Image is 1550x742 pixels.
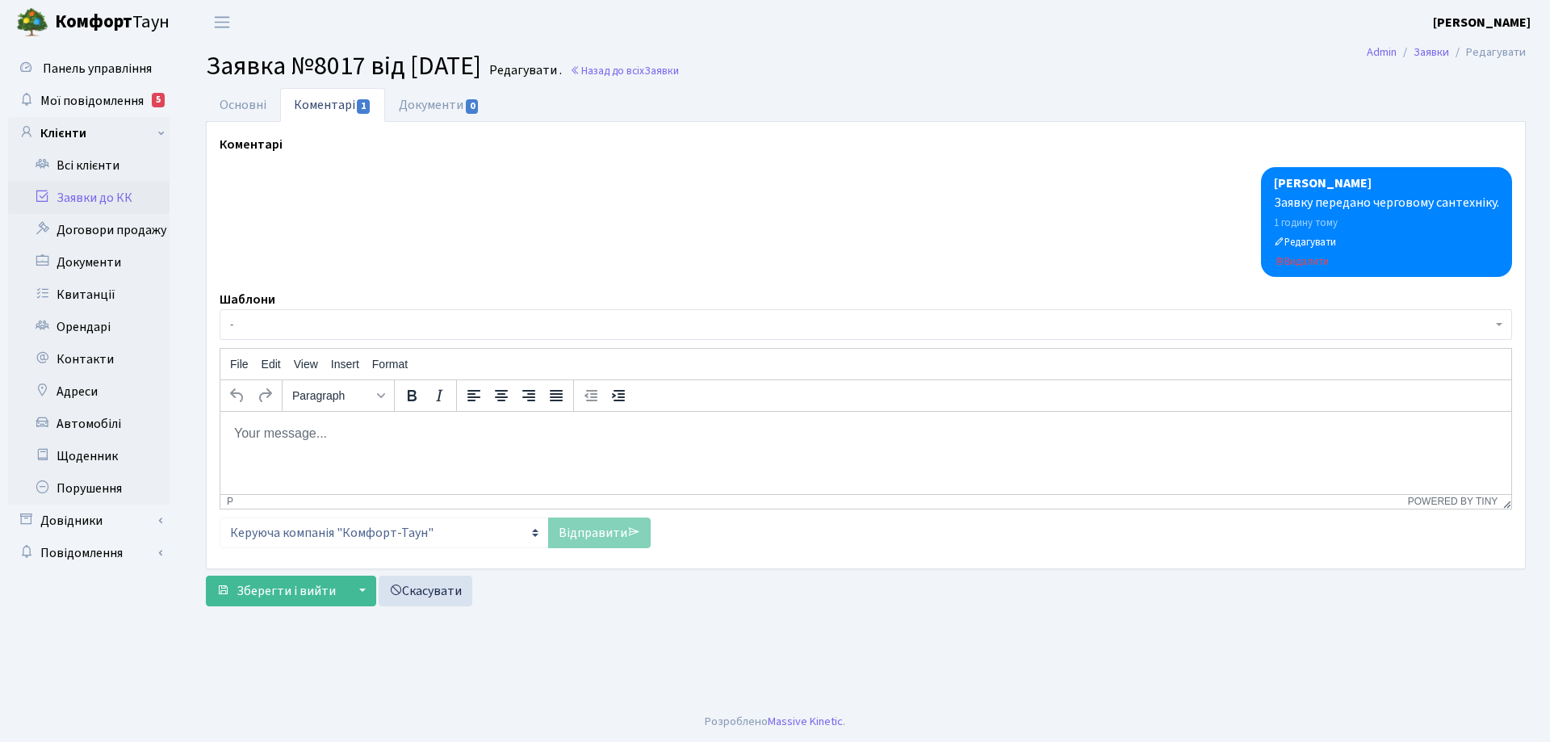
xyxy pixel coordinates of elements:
[385,88,493,122] a: Документи
[8,375,170,408] a: Адреси
[1274,216,1338,230] small: 1 годину тому
[220,412,1511,494] iframe: Rich Text Area
[8,149,170,182] a: Всі клієнти
[8,505,170,537] a: Довідники
[542,382,570,409] button: Justify
[466,99,479,114] span: 0
[40,92,144,110] span: Мої повідомлення
[230,317,1492,333] span: -
[1343,36,1550,69] nav: breadcrumb
[8,408,170,440] a: Автомобілі
[398,382,425,409] button: Bold
[515,382,542,409] button: Align right
[1449,44,1526,61] li: Редагувати
[8,182,170,214] a: Заявки до КК
[206,48,481,85] span: Заявка №8017 від [DATE]
[1433,14,1531,31] b: [PERSON_NAME]
[1274,254,1329,269] small: Видалити
[1274,193,1499,212] div: Заявку передано черговому сантехніку.
[262,358,281,371] span: Edit
[237,582,336,600] span: Зберегти і вийти
[220,309,1512,340] span: -
[206,576,346,606] button: Зберегти і вийти
[1274,252,1329,270] a: Видалити
[55,9,132,35] b: Комфорт
[16,6,48,39] img: logo.png
[8,117,170,149] a: Клієнти
[227,496,233,507] div: p
[379,576,472,606] a: Скасувати
[220,290,275,309] label: Шаблони
[251,382,279,409] button: Redo
[283,380,395,412] div: styles
[331,358,359,371] span: Insert
[705,713,845,731] div: Розроблено .
[357,99,370,114] span: 1
[460,382,488,409] button: Align left
[1274,233,1336,250] a: Редагувати
[220,135,283,154] label: Коментарі
[8,440,170,472] a: Щоденник
[605,382,632,409] button: Increase indent
[8,52,170,85] a: Панель управління
[1414,44,1449,61] a: Заявки
[577,382,605,409] button: Decrease indent
[224,382,251,409] button: Undo
[395,380,457,412] div: formatting
[8,85,170,117] a: Мої повідомлення5
[55,9,170,36] span: Таун
[1433,13,1531,32] a: [PERSON_NAME]
[8,214,170,246] a: Договори продажу
[230,358,249,371] span: File
[1408,496,1498,507] a: Powered by Tiny
[8,537,170,569] a: Повідомлення
[8,246,170,279] a: Документи
[202,9,242,36] button: Переключити навігацію
[457,380,574,412] div: alignment
[1274,235,1336,249] small: Редагувати
[644,63,679,78] span: Заявки
[570,63,679,78] a: Назад до всіхЗаявки
[152,93,165,107] div: 5
[1274,174,1499,193] div: [PERSON_NAME]
[574,380,635,412] div: indentation
[220,380,283,412] div: history
[286,382,391,409] button: Formats
[1498,495,1511,509] div: Resize
[8,311,170,343] a: Орендарі
[8,279,170,311] a: Квитанції
[280,88,385,122] a: Коментарі
[206,88,280,122] a: Основні
[1367,44,1397,61] a: Admin
[488,382,515,409] button: Align center
[425,382,453,409] button: Italic
[294,358,318,371] span: View
[8,343,170,375] a: Контакти
[43,60,152,78] span: Панель управління
[372,358,408,371] span: Format
[292,389,371,402] span: Paragraph
[768,713,843,730] a: Massive Kinetic
[8,472,170,505] a: Порушення
[486,63,562,78] small: Редагувати .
